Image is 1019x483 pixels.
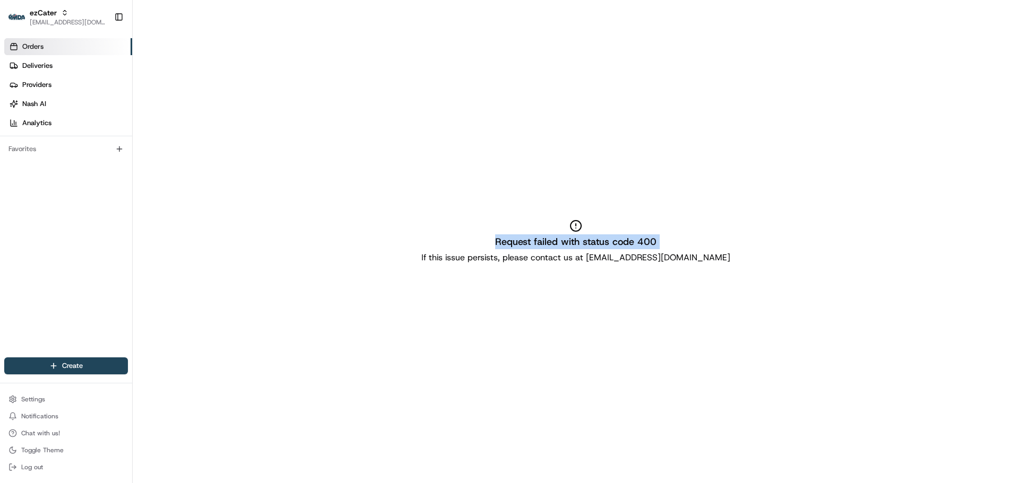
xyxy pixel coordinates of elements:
[4,409,128,424] button: Notifications
[106,234,128,242] span: Pylon
[495,234,657,249] h2: Request failed with status code 400
[22,80,51,90] span: Providers
[22,99,46,109] span: Nash AI
[21,165,30,173] img: 1736555255976-a54dd68f-1ca7-489b-9aae-adbdc363a1c4
[4,76,132,93] a: Providers
[4,443,128,458] button: Toggle Theme
[22,118,51,128] span: Analytics
[21,208,81,219] span: Knowledge Base
[30,7,57,18] button: ezCater
[180,104,193,117] button: Start new chat
[4,140,128,157] div: Favorites
[4,95,132,112] a: Nash AI
[21,429,60,437] span: Chat with us!
[88,164,92,173] span: •
[100,208,170,219] span: API Documentation
[21,412,58,420] span: Notifications
[421,251,730,264] p: If this issue persists, please contact us at [EMAIL_ADDRESS][DOMAIN_NAME]
[22,42,44,51] span: Orders
[22,61,53,71] span: Deliveries
[4,460,128,475] button: Log out
[11,209,19,218] div: 📗
[94,164,116,173] span: [DATE]
[48,101,174,112] div: Start new chat
[4,38,132,55] a: Orders
[22,101,41,120] img: 1753817452368-0c19585d-7be3-40d9-9a41-2dc781b3d1eb
[165,136,193,148] button: See all
[4,357,128,374] button: Create
[4,426,128,441] button: Chat with us!
[21,395,45,403] span: Settings
[4,392,128,407] button: Settings
[30,18,106,27] button: [EMAIL_ADDRESS][DOMAIN_NAME]
[21,446,64,454] span: Toggle Theme
[62,361,83,371] span: Create
[4,4,110,30] button: ezCaterezCater[EMAIL_ADDRESS][DOMAIN_NAME]
[33,164,86,173] span: [PERSON_NAME]
[11,11,32,32] img: Nash
[6,204,85,223] a: 📗Knowledge Base
[11,101,30,120] img: 1736555255976-a54dd68f-1ca7-489b-9aae-adbdc363a1c4
[4,115,132,131] a: Analytics
[28,68,175,80] input: Clear
[11,138,71,146] div: Past conversations
[4,57,132,74] a: Deliveries
[11,154,28,171] img: Bea Lacdao
[21,463,43,471] span: Log out
[11,42,193,59] p: Welcome 👋
[48,112,146,120] div: We're available if you need us!
[75,234,128,242] a: Powered byPylon
[85,204,175,223] a: 💻API Documentation
[90,209,98,218] div: 💻
[8,14,25,21] img: ezCater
